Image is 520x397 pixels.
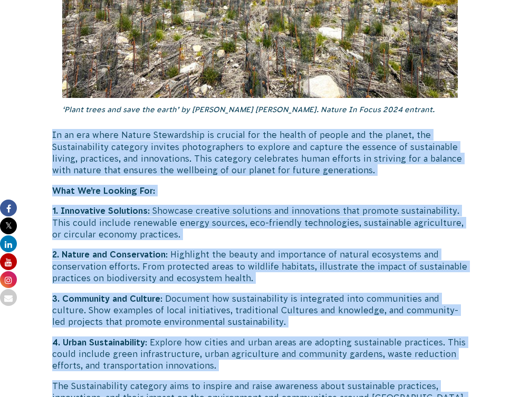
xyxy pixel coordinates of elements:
[52,336,468,372] p: : Explore how cities and urban areas are adopting sustainable practices. This could include green...
[52,294,160,303] strong: 3. Community and Culture
[52,186,155,195] strong: What We’re Looking For:
[52,206,148,215] strong: 1. Innovative Solutions
[52,129,468,176] p: In an era where Nature Stewardship is crucial for the health of people and the planet, the Sustai...
[52,205,468,240] p: : Showcase creative solutions and innovations that promote sustainability. This could include ren...
[52,338,145,347] strong: 4. Urban Sustainability
[52,249,468,284] p: : Highlight the beauty and importance of natural ecosystems and conservation efforts. From protec...
[62,105,435,114] em: ‘Plant trees and save the earth’ by [PERSON_NAME] [PERSON_NAME]. Nature In Focus 2024 entrant.
[52,293,468,328] p: : Document how sustainability is integrated into communities and culture. Show examples of local ...
[52,250,166,259] strong: 2. Nature and Conservation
